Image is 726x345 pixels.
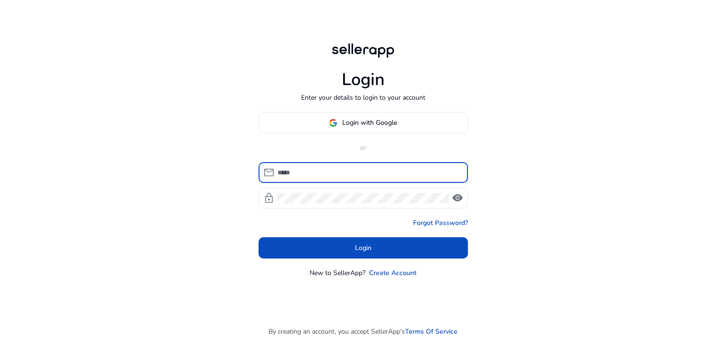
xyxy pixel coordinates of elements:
[263,192,275,204] span: lock
[342,118,397,128] span: Login with Google
[259,112,468,133] button: Login with Google
[342,69,385,90] h1: Login
[259,237,468,259] button: Login
[259,143,468,153] p: or
[310,268,365,278] p: New to SellerApp?
[413,218,468,228] a: Forgot Password?
[452,192,463,204] span: visibility
[329,119,337,127] img: google-logo.svg
[301,93,425,103] p: Enter your details to login to your account
[355,243,372,253] span: Login
[405,327,458,336] a: Terms Of Service
[263,167,275,178] span: mail
[369,268,416,278] a: Create Account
